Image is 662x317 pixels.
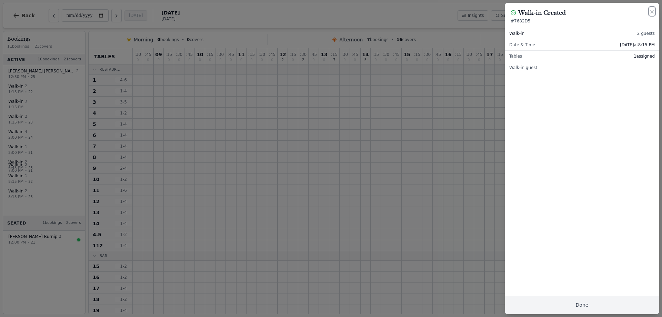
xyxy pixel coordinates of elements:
span: Tables [509,53,522,59]
span: 1 assigned [634,53,655,59]
span: Walk-in [509,31,524,36]
div: Walk-in guest [505,62,659,73]
button: Done [505,296,659,314]
span: [DATE] at 8:15 PM [620,42,655,48]
p: # 7682D5 [511,18,653,24]
span: 2 guests [637,31,655,36]
span: Date & Time [509,42,535,48]
h2: Walk-in Created [518,9,566,17]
